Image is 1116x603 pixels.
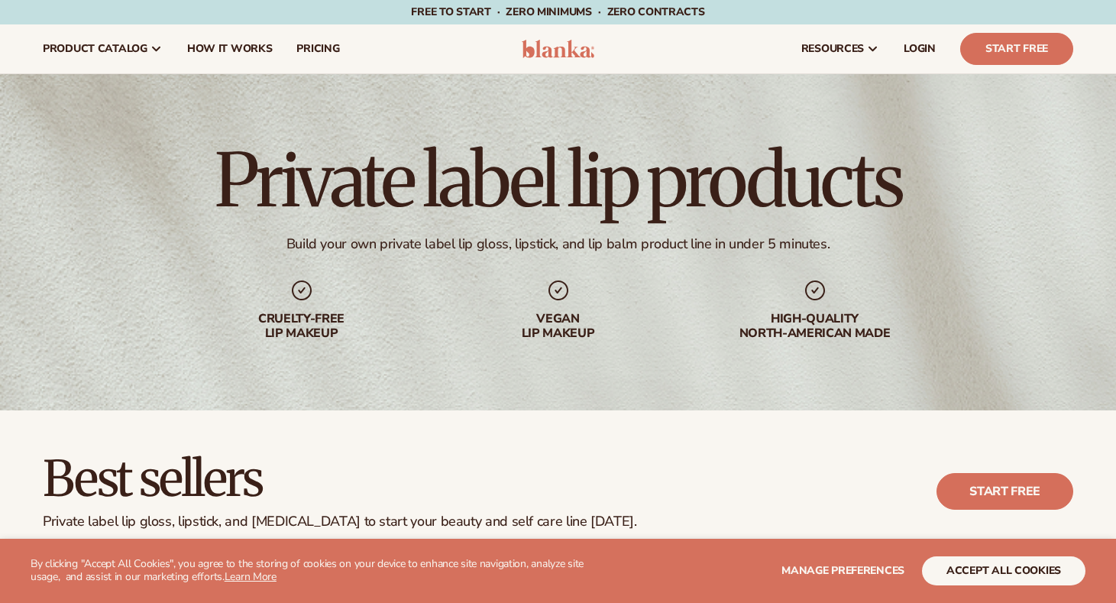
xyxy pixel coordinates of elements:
span: Free to start · ZERO minimums · ZERO contracts [411,5,704,19]
img: logo [522,40,594,58]
h2: Best sellers [43,453,637,504]
div: Cruelty-free lip makeup [204,312,399,341]
span: Manage preferences [781,563,904,578]
span: product catalog [43,43,147,55]
a: product catalog [31,24,175,73]
a: Start Free [960,33,1073,65]
span: pricing [296,43,339,55]
a: Learn More [225,569,277,584]
div: Vegan lip makeup [461,312,656,341]
a: Start free [936,473,1073,510]
button: accept all cookies [922,556,1085,585]
span: How It Works [187,43,273,55]
button: Manage preferences [781,556,904,585]
div: Private label lip gloss, lipstick, and [MEDICAL_DATA] to start your beauty and self care line [DA... [43,514,637,530]
span: LOGIN [904,43,936,55]
a: resources [789,24,891,73]
a: LOGIN [891,24,948,73]
p: By clicking "Accept All Cookies", you agree to the storing of cookies on your device to enhance s... [31,558,590,584]
div: High-quality North-american made [717,312,913,341]
a: pricing [284,24,351,73]
span: resources [801,43,864,55]
a: How It Works [175,24,285,73]
div: Build your own private label lip gloss, lipstick, and lip balm product line in under 5 minutes. [286,235,830,253]
h1: Private label lip products [215,144,901,217]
